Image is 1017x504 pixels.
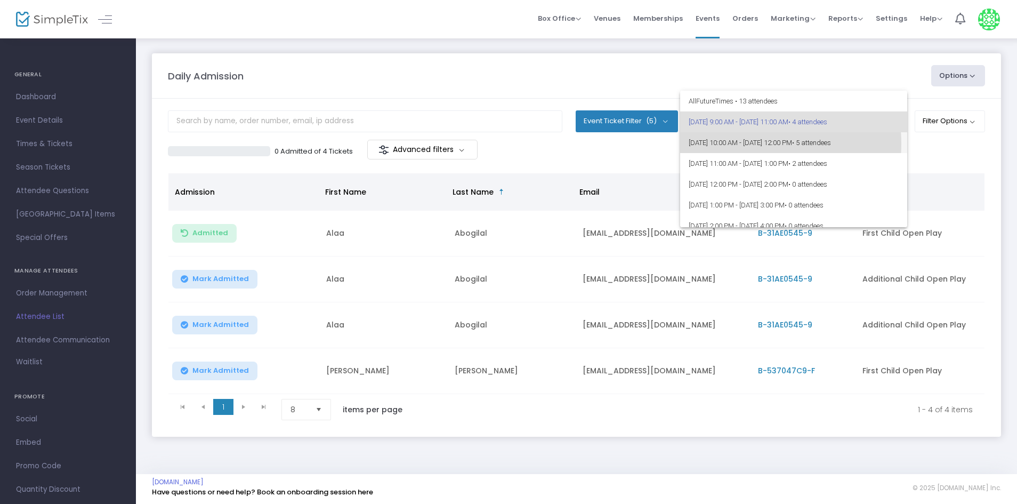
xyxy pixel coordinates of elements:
span: • 0 attendees [785,201,824,209]
span: • 5 attendees [792,139,831,147]
span: [DATE] 11:00 AM - [DATE] 1:00 PM [689,153,899,174]
span: [DATE] 10:00 AM - [DATE] 12:00 PM [689,132,899,153]
span: [DATE] 1:00 PM - [DATE] 3:00 PM [689,195,899,215]
span: • 2 attendees [788,159,827,167]
span: All Future Times • 13 attendees [689,91,899,111]
span: [DATE] 12:00 PM - [DATE] 2:00 PM [689,174,899,195]
span: • 0 attendees [788,180,827,188]
span: • 4 attendees [788,118,827,126]
span: [DATE] 9:00 AM - [DATE] 11:00 AM [689,111,899,132]
span: • 0 attendees [785,222,824,230]
span: [DATE] 2:00 PM - [DATE] 4:00 PM [689,215,899,236]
